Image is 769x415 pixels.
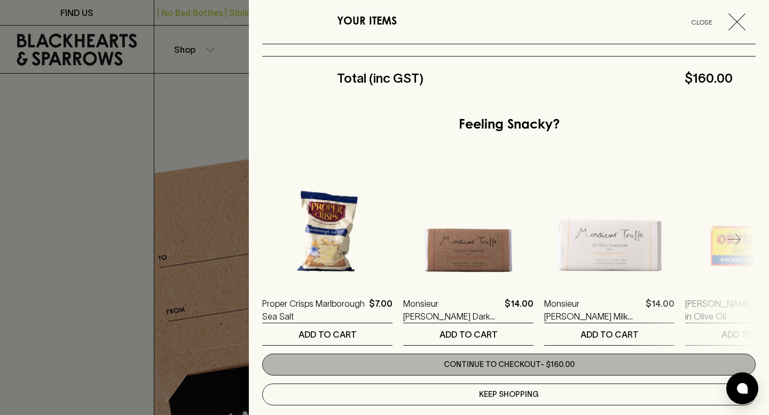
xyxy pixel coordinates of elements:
h5: Total (inc GST) [337,70,423,87]
span: Close [680,17,724,28]
button: ADD TO CART [403,323,533,345]
img: Monsieur Truffe Milk Chocolate With Honeycomb Bar [544,157,674,287]
h6: YOUR ITEMS [337,13,397,30]
img: Proper Crisps Marlborough Sea Salt [262,157,393,287]
button: Keep Shopping [262,384,756,405]
a: Continue to checkout- $160.00 [262,354,756,376]
a: Monsieur [PERSON_NAME] Dark Chocolate with Almonds & Caramel [403,297,500,323]
p: ADD TO CART [299,328,357,341]
p: ADD TO CART [440,328,498,341]
h5: $160.00 [423,70,733,87]
a: Proper Crisps Marlborough Sea Salt [262,297,365,323]
img: Monsieur Truffe Dark Chocolate with Almonds & Caramel [403,157,533,287]
button: Close [680,13,754,30]
p: ADD TO CART [580,328,639,341]
img: bubble-icon [737,383,748,394]
a: Monsieur [PERSON_NAME] Milk Chocolate With Honeycomb Bar [544,297,641,323]
h5: Feeling Snacky? [459,117,560,134]
p: $14.00 [646,297,674,323]
p: $14.00 [505,297,533,323]
p: $7.00 [369,297,393,323]
button: ADD TO CART [262,323,393,345]
button: ADD TO CART [544,323,674,345]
